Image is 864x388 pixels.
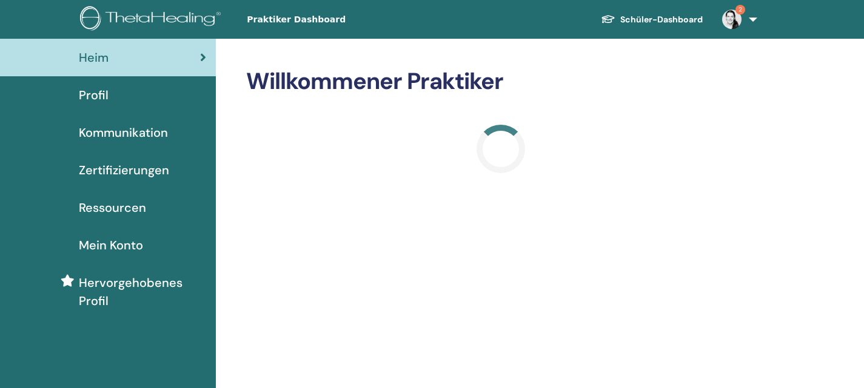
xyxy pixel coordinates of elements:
[722,10,742,29] img: default.jpg
[247,13,429,26] span: Praktiker Dashboard
[80,6,225,33] img: logo.png
[735,5,745,15] span: 2
[591,8,712,31] a: Schüler-Dashboard
[246,68,755,96] h2: Willkommener Praktiker
[79,236,143,254] span: Mein Konto
[601,14,615,24] img: graduation-cap-white.svg
[79,86,109,104] span: Profil
[79,161,169,179] span: Zertifizierungen
[79,274,206,310] span: Hervorgehobenes Profil
[79,199,146,217] span: Ressourcen
[79,123,168,142] span: Kommunikation
[79,48,109,67] span: Heim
